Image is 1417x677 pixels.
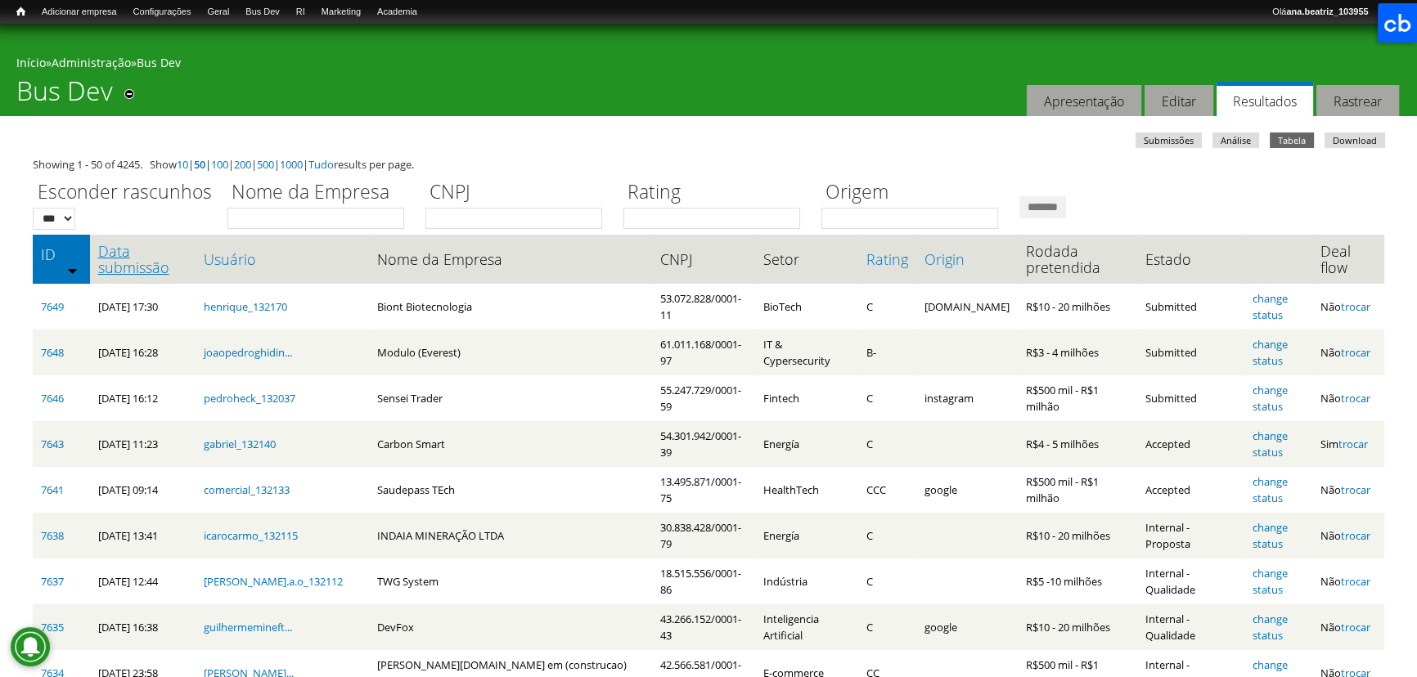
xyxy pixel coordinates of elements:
a: trocar [1341,620,1370,634]
a: 200 [234,157,251,172]
th: Estado [1137,235,1245,284]
a: change status [1253,291,1288,322]
a: 7641 [41,482,64,497]
td: R$3 - 4 milhões [1018,330,1137,375]
td: C [858,421,916,467]
a: Sair [1376,4,1409,20]
td: C [858,604,916,650]
td: [DATE] 17:30 [90,284,196,330]
a: change status [1253,612,1288,643]
a: Início [16,55,46,70]
td: Inteligencia Artificial [755,604,859,650]
label: Origem [821,178,1009,208]
td: BioTech [755,284,859,330]
td: [DATE] 09:14 [90,467,196,513]
a: trocar [1341,574,1370,589]
th: Nome da Empresa [369,235,652,284]
td: R$10 - 20 milhões [1018,513,1137,558]
a: comercial_132133 [204,482,290,497]
th: Rodada pretendida [1018,235,1137,284]
div: Showing 1 - 50 of 4245. Show | | | | | | results per page. [33,156,1384,173]
td: C [858,513,916,558]
td: Não [1312,375,1384,421]
a: Configurações [125,4,200,20]
td: C [858,375,916,421]
td: B- [858,330,916,375]
a: Rating [866,251,908,267]
td: [DATE] 16:12 [90,375,196,421]
label: Rating [623,178,811,208]
a: trocar [1341,299,1370,314]
a: Tudo [308,157,334,172]
a: Download [1325,132,1385,148]
img: ordem crescente [67,265,78,276]
div: » » [16,55,1401,75]
a: gabriel_132140 [204,437,276,451]
a: 7646 [41,391,64,406]
td: Não [1312,284,1384,330]
td: C [858,558,916,604]
a: change status [1253,520,1288,551]
td: CCC [858,467,916,513]
td: google [916,604,1018,650]
td: [DOMAIN_NAME] [916,284,1018,330]
td: TWG System [369,558,652,604]
td: C [858,284,916,330]
td: 43.266.152/0001-43 [652,604,755,650]
td: DevFox [369,604,652,650]
a: Geral [199,4,237,20]
a: pedroheck_132037 [204,391,295,406]
td: R$500 mil - R$1 milhão [1018,467,1137,513]
td: R$5 -10 milhões [1018,558,1137,604]
a: Usuário [204,251,361,267]
td: 54.301.942/0001-39 [652,421,755,467]
td: Accepted [1137,467,1245,513]
td: Não [1312,330,1384,375]
a: 50 [194,157,205,172]
td: R$10 - 20 milhões [1018,604,1137,650]
a: Marketing [313,4,369,20]
td: [DATE] 16:28 [90,330,196,375]
a: 7637 [41,574,64,589]
th: Setor [755,235,859,284]
a: 10 [177,157,188,172]
td: Saudepass TEch [369,467,652,513]
a: 1000 [280,157,303,172]
a: trocar [1341,345,1370,360]
td: HealthTech [755,467,859,513]
a: 7648 [41,345,64,360]
td: R$500 mil - R$1 milhão [1018,375,1137,421]
td: Energía [755,513,859,558]
td: instagram [916,375,1018,421]
a: Rastrear [1316,85,1399,117]
h1: Bus Dev [16,75,113,116]
a: Apresentação [1027,85,1141,117]
td: Carbon Smart [369,421,652,467]
label: Nome da Empresa [227,178,415,208]
td: Internal - Qualidade [1137,604,1245,650]
td: Biont Biotecnologia [369,284,652,330]
td: 30.838.428/0001-79 [652,513,755,558]
a: trocar [1341,391,1370,406]
a: 7643 [41,437,64,451]
td: Não [1312,467,1384,513]
td: 55.247.729/0001-59 [652,375,755,421]
td: Não [1312,558,1384,604]
td: IT & Cypersecurity [755,330,859,375]
th: Deal flow [1312,235,1384,284]
a: Adicionar empresa [34,4,125,20]
td: Indústria [755,558,859,604]
td: [DATE] 11:23 [90,421,196,467]
a: change status [1253,566,1288,597]
td: INDAIA MINERAÇÃO LTDA [369,513,652,558]
td: [DATE] 13:41 [90,513,196,558]
td: Submitted [1137,284,1245,330]
a: Resultados [1217,82,1313,117]
a: trocar [1338,437,1368,451]
th: CNPJ [652,235,755,284]
a: Submissões [1136,132,1202,148]
a: Análise [1212,132,1259,148]
a: change status [1253,337,1288,368]
a: guilhermemineft... [204,620,292,634]
a: change status [1253,428,1288,460]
